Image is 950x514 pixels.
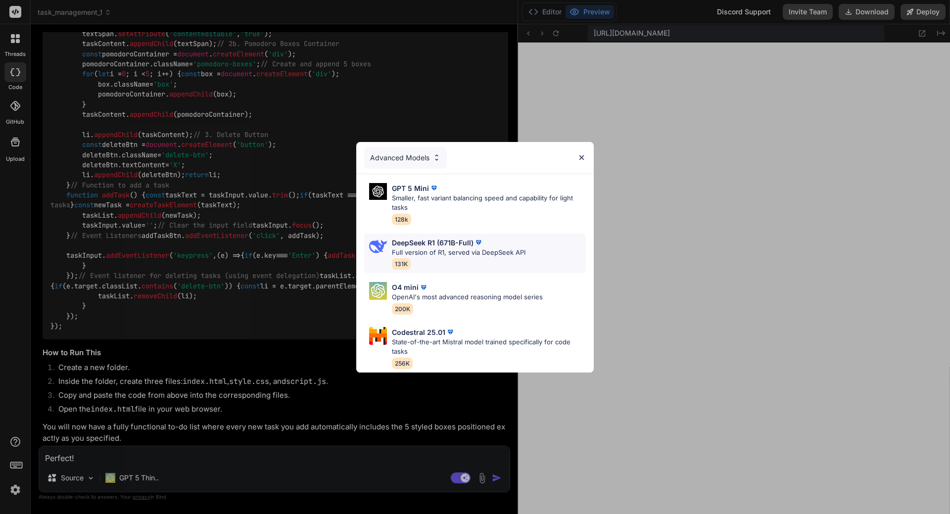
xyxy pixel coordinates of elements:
span: 128k [392,214,411,225]
p: Smaller, fast variant balancing speed and capability for light tasks [392,193,586,213]
p: Codestral 25.01 [392,327,445,337]
img: premium [474,237,483,247]
span: 256K [392,358,413,369]
p: Full version of R1, served via DeepSeek API [392,248,525,258]
img: Pick Models [369,183,387,200]
img: Pick Models [432,153,441,162]
div: Advanced Models [364,147,447,169]
img: premium [429,183,439,193]
p: DeepSeek R1 (671B-Full) [392,237,474,248]
img: premium [419,282,428,292]
span: 131K [392,258,411,270]
img: Pick Models [369,327,387,345]
img: Pick Models [369,282,387,300]
img: premium [445,327,455,337]
img: close [577,153,586,162]
p: OpenAI's most advanced reasoning model series [392,292,543,302]
img: Pick Models [369,237,387,255]
span: 200K [392,303,413,315]
p: O4 mini [392,282,419,292]
p: State-of-the-art Mistral model trained specifically for code tasks [392,337,586,357]
p: GPT 5 Mini [392,183,429,193]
